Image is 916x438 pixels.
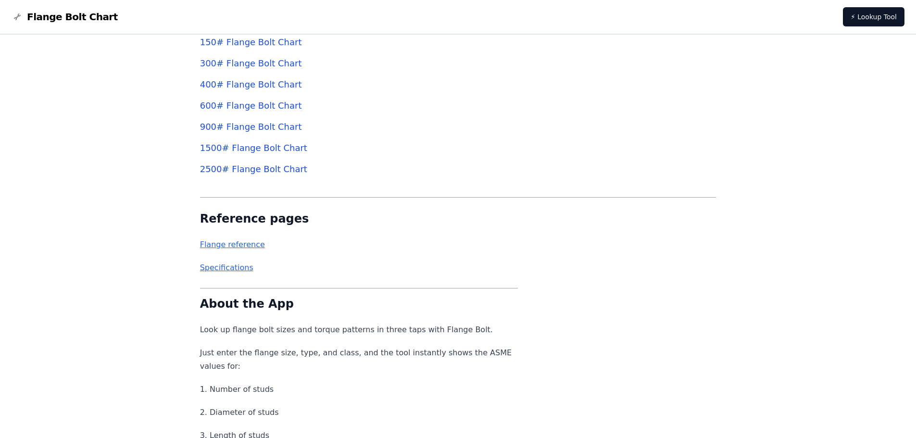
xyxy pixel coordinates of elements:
[27,10,118,24] span: Flange Bolt Chart
[843,7,904,26] a: ⚡ Lookup Tool
[200,79,302,89] a: 400# Flange Bolt Chart
[200,58,302,68] a: 300# Flange Bolt Chart
[12,10,118,24] a: Flange Bolt Chart LogoFlange Bolt Chart
[200,211,518,226] h2: Reference pages
[200,263,253,272] a: Specifications
[200,143,307,153] a: 1500# Flange Bolt Chart
[200,383,518,396] p: 1. Number of studs
[200,100,302,111] a: 600# Flange Bolt Chart
[200,240,265,249] a: Flange reference
[200,406,518,419] p: 2. Diameter of studs
[200,346,518,373] p: Just enter the flange size, type, and class, and the tool instantly shows the ASME values for:
[200,37,302,47] a: 150# Flange Bolt Chart
[200,164,307,174] a: 2500# Flange Bolt Chart
[200,122,302,132] a: 900# Flange Bolt Chart
[200,296,518,312] h2: About the App
[12,11,23,23] img: Flange Bolt Chart Logo
[200,323,518,337] p: Look up flange bolt sizes and torque patterns in three taps with Flange Bolt.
